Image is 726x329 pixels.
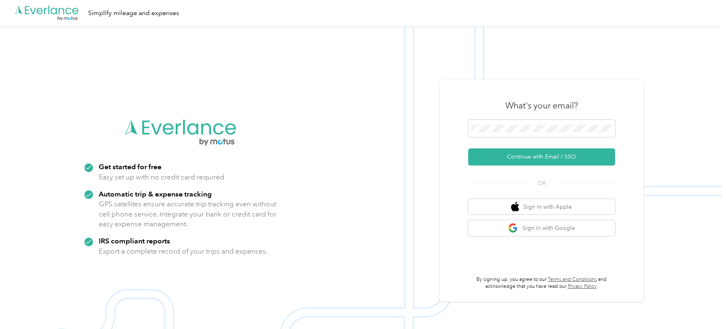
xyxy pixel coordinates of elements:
[468,220,615,236] button: google logoSign in with Google
[505,100,578,111] h3: What's your email?
[99,190,212,198] strong: Automatic trip & expense tracking
[468,276,615,290] p: By signing up, you agree to our and acknowledge that you have read our .
[99,199,277,229] p: GPS satellites ensure accurate trip tracking even without cell phone service. Integrate your bank...
[527,179,556,188] span: OR
[508,223,518,233] img: google logo
[99,246,268,256] p: Export a complete record of your trips and expenses.
[511,202,519,212] img: apple logo
[99,172,224,182] p: Easy set up with no credit card required
[99,236,170,245] strong: IRS compliant reports
[548,276,597,283] a: Terms and Conditions
[568,283,597,289] a: Privacy Policy
[680,283,726,329] iframe: Everlance-gr Chat Button Frame
[468,199,615,215] button: apple logoSign in with Apple
[88,8,179,18] div: Simplify mileage and expenses
[468,148,615,166] button: Continue with Email / SSO
[99,162,162,171] strong: Get started for free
